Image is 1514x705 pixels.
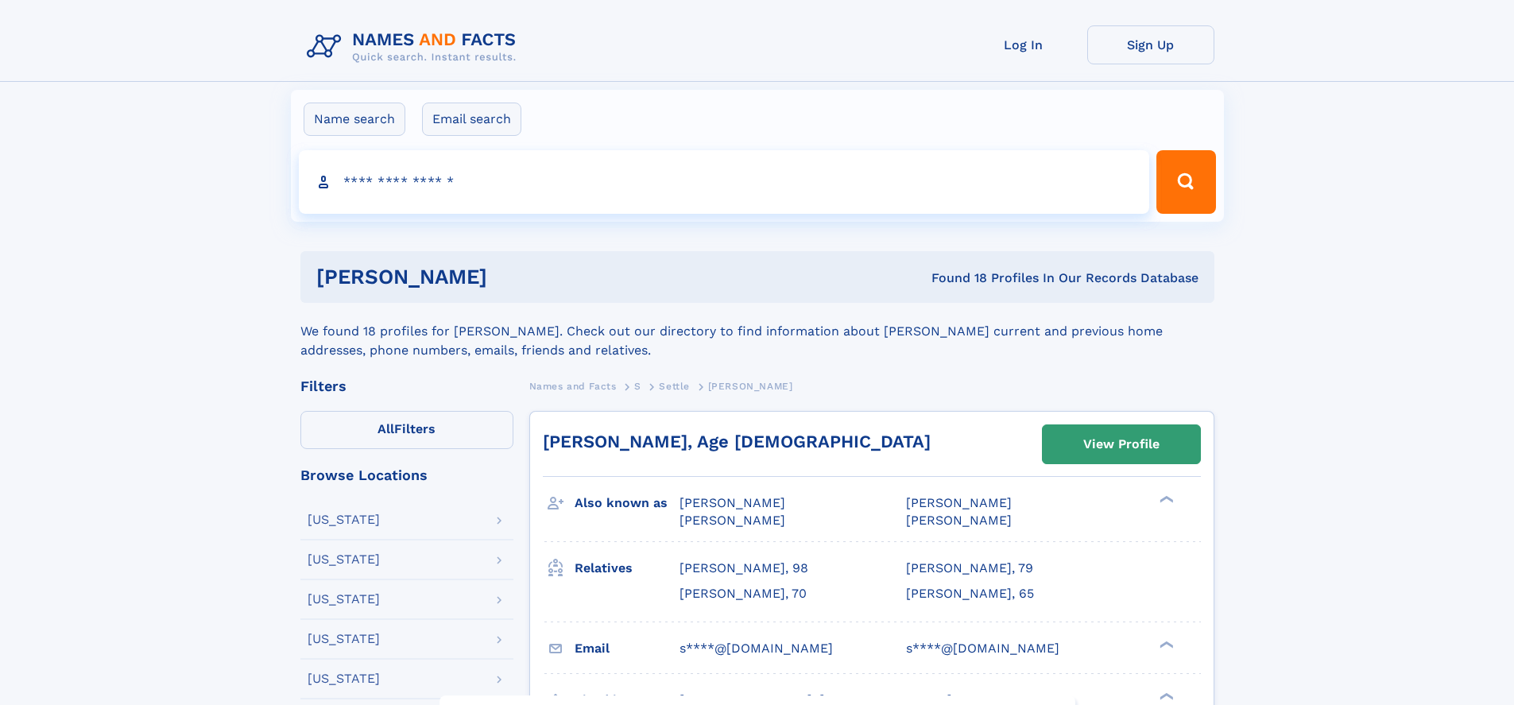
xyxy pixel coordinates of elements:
a: [PERSON_NAME], Age [DEMOGRAPHIC_DATA] [543,432,931,451]
div: ❯ [1156,691,1175,701]
div: ❯ [1156,494,1175,505]
a: Sign Up [1087,25,1214,64]
div: View Profile [1083,426,1160,463]
span: [PERSON_NAME] [680,513,785,528]
a: S [634,376,641,396]
div: [US_STATE] [308,633,380,645]
a: Settle [659,376,690,396]
button: Search Button [1156,150,1215,214]
a: View Profile [1043,425,1200,463]
span: Settle [659,381,690,392]
div: [US_STATE] [308,513,380,526]
div: ❯ [1156,639,1175,649]
div: Found 18 Profiles In Our Records Database [709,269,1198,287]
h3: Email [575,635,680,662]
label: Name search [304,103,405,136]
a: Names and Facts [529,376,617,396]
div: [US_STATE] [308,553,380,566]
a: [PERSON_NAME], 98 [680,560,808,577]
div: Filters [300,379,513,393]
div: [US_STATE] [308,593,380,606]
h3: Relatives [575,555,680,582]
input: search input [299,150,1150,214]
span: [PERSON_NAME] [906,495,1012,510]
div: Browse Locations [300,468,513,482]
label: Filters [300,411,513,449]
span: S [634,381,641,392]
img: Logo Names and Facts [300,25,529,68]
h3: Also known as [575,490,680,517]
span: [PERSON_NAME] [708,381,793,392]
div: We found 18 profiles for [PERSON_NAME]. Check out our directory to find information about [PERSON... [300,303,1214,360]
div: [US_STATE] [308,672,380,685]
span: All [378,421,394,436]
a: Log In [960,25,1087,64]
label: Email search [422,103,521,136]
span: [PERSON_NAME] [906,513,1012,528]
a: [PERSON_NAME], 79 [906,560,1033,577]
a: [PERSON_NAME], 70 [680,585,807,602]
h1: [PERSON_NAME] [316,267,710,287]
a: [PERSON_NAME], 65 [906,585,1034,602]
span: [PERSON_NAME] [680,495,785,510]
